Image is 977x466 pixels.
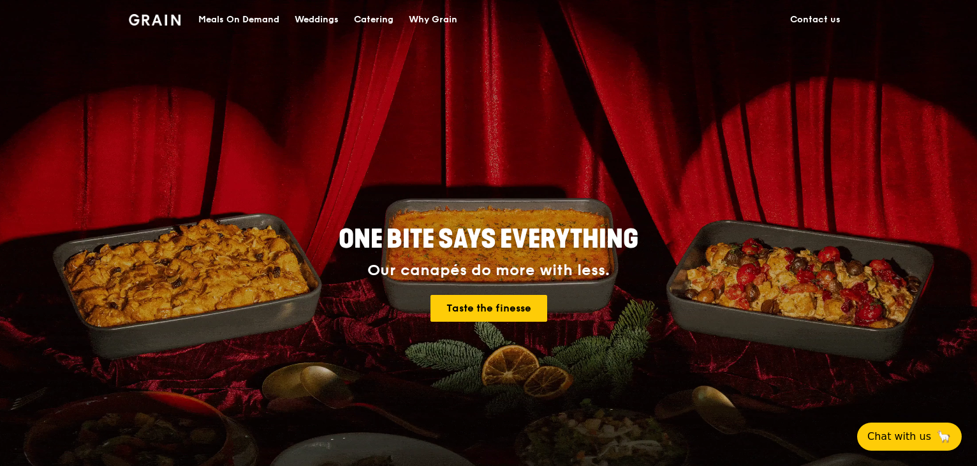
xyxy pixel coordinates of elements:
[295,1,339,39] div: Weddings
[430,295,547,322] a: Taste the finesse
[936,429,951,444] span: 🦙
[354,1,393,39] div: Catering
[198,1,279,39] div: Meals On Demand
[129,14,180,26] img: Grain
[409,1,457,39] div: Why Grain
[287,1,346,39] a: Weddings
[339,224,638,255] span: ONE BITE SAYS EVERYTHING
[346,1,401,39] a: Catering
[401,1,465,39] a: Why Grain
[867,429,931,444] span: Chat with us
[857,423,962,451] button: Chat with us🦙
[259,262,718,280] div: Our canapés do more with less.
[782,1,848,39] a: Contact us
